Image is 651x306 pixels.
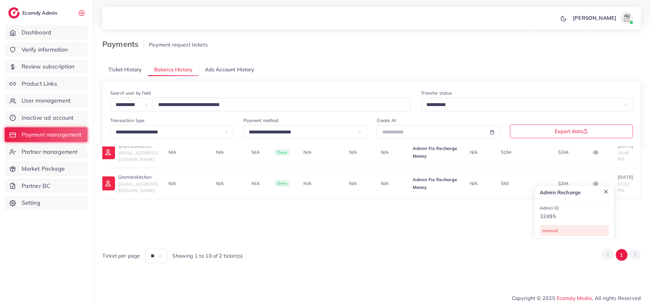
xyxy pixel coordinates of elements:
[8,7,20,18] img: logo
[510,125,633,138] button: Export data
[102,252,140,260] span: Ticket per page
[618,181,629,193] span: 07:32 PM
[216,181,224,186] span: N/A
[5,127,87,142] a: Payment management
[154,66,193,73] span: Balance History
[275,180,290,187] span: Done
[22,46,68,54] span: Verify information
[118,181,158,193] span: [EMAIL_ADDRESS][DOMAIN_NAME]
[501,149,512,155] span: $194
[252,148,265,156] p: N/A
[172,252,243,260] span: Showing 1 to 10 of 2 ticket(s)
[381,180,403,187] p: N/A
[252,180,265,187] p: N/A
[5,196,87,210] a: Setting
[243,117,278,124] label: Payment method
[5,59,87,74] a: Review subscription
[110,117,145,124] label: Transaction type
[149,41,208,48] span: Payment request tickets
[540,213,609,220] p: 32495
[542,227,607,234] p: manual
[555,129,588,134] span: Export data
[5,76,87,91] a: Product Links
[8,7,59,18] a: logoEcomdy Admin
[602,249,641,261] ul: Pagination
[616,249,627,261] button: Go to page 1
[118,173,158,181] p: Grannieskitchen
[22,199,40,207] span: Setting
[573,14,616,22] p: [PERSON_NAME]
[540,189,609,196] p: Admin recharge
[512,294,641,302] span: Copyright © 2025
[101,145,115,159] img: ic-user-info.36bf1079.svg
[5,179,87,193] a: Partner BC
[22,131,82,139] span: Payment management
[557,295,592,301] a: Ecomdy Media
[22,80,57,88] span: Product Links
[102,39,144,49] h3: Payments
[110,90,151,96] label: Search user by field
[22,28,51,37] span: Dashboard
[470,181,478,186] span: N/A
[413,176,460,191] p: Admin Fix Recharge Money
[22,182,51,190] span: Partner BC
[22,62,75,71] span: Review subscription
[5,25,87,40] a: Dashboard
[22,96,71,105] span: User management
[275,149,290,156] span: Done
[22,114,74,122] span: Inactive ad account
[303,149,339,155] div: N/A
[470,149,478,155] span: N/A
[118,150,158,162] span: [EMAIL_ADDRESS][DOMAIN_NAME]
[22,10,59,16] h2: Ecomdy Admin
[421,90,452,96] label: Transfer status
[620,11,633,24] img: avatar
[108,66,142,73] span: Ticket History
[5,110,87,125] a: Inactive ad account
[618,150,629,162] span: 04:46 PM
[569,11,636,24] a: [PERSON_NAME]avatar
[618,173,635,181] p: [DATE]
[5,93,87,108] a: User management
[558,180,575,187] p: $244
[216,149,224,155] span: N/A
[5,161,87,176] a: Market Package
[303,180,339,187] div: N/A
[5,145,87,159] a: Partner management
[101,176,115,190] img: ic-user-info.36bf1079.svg
[168,149,206,155] div: N/A
[205,66,254,73] span: Ads Account History
[540,205,559,211] label: Admin ID
[22,148,78,156] span: Partner management
[558,148,575,156] p: $244
[22,165,65,173] span: Market Package
[377,117,396,124] label: Create At
[592,294,641,302] span: , All rights Reserved
[349,180,371,187] p: N/A
[381,148,403,156] p: N/A
[501,181,509,186] span: $50
[5,42,87,57] a: Verify information
[413,145,460,160] p: Admin Fix Recharge Money
[349,148,371,156] p: N/A
[168,180,206,187] div: N/A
